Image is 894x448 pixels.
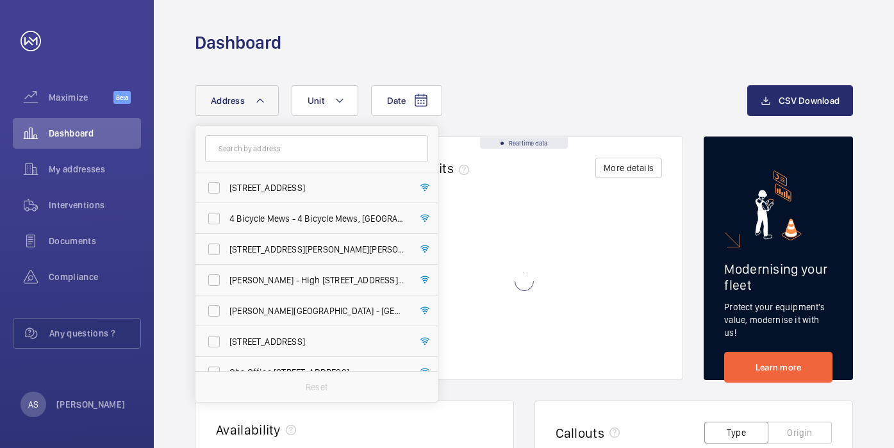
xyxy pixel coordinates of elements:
span: Gha Office [STREET_ADDRESS] [229,366,406,379]
p: [PERSON_NAME] [56,398,126,411]
button: Unit [292,85,358,116]
p: AS [28,398,38,411]
h1: Dashboard [195,31,281,54]
input: Search by address [205,135,428,162]
button: Address [195,85,279,116]
span: Date [387,95,406,106]
div: Real time data [480,137,568,149]
span: [STREET_ADDRESS] [229,181,406,194]
span: Documents [49,235,141,247]
span: Unit [308,95,324,106]
button: Type [704,422,768,444]
span: My addresses [49,163,141,176]
a: Learn more [724,352,832,383]
span: [PERSON_NAME][GEOGRAPHIC_DATA] - [GEOGRAPHIC_DATA] [229,304,406,317]
span: Address [211,95,245,106]
span: [PERSON_NAME] - High [STREET_ADDRESS][PERSON_NAME] [229,274,406,286]
h2: Modernising your fleet [724,261,832,293]
h2: Availability [216,422,281,438]
p: Reset [306,381,327,394]
button: Origin [768,422,832,444]
span: CSV Download [779,95,840,106]
span: Beta [113,91,131,104]
span: Interventions [49,199,141,212]
span: Maximize [49,91,113,104]
button: CSV Download [747,85,853,116]
span: Compliance [49,270,141,283]
h2: Callouts [556,425,605,441]
span: [STREET_ADDRESS][PERSON_NAME][PERSON_NAME] [229,243,406,256]
span: 4 Bicycle Mews - 4 Bicycle Mews, [GEOGRAPHIC_DATA] 6FF [229,212,406,225]
span: units [423,160,474,176]
span: Dashboard [49,127,141,140]
button: Date [371,85,442,116]
span: [STREET_ADDRESS] [229,335,406,348]
img: marketing-card.svg [755,170,802,240]
p: Protect your equipment's value, modernise it with us! [724,301,832,339]
button: More details [595,158,662,178]
span: Any questions ? [49,327,140,340]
